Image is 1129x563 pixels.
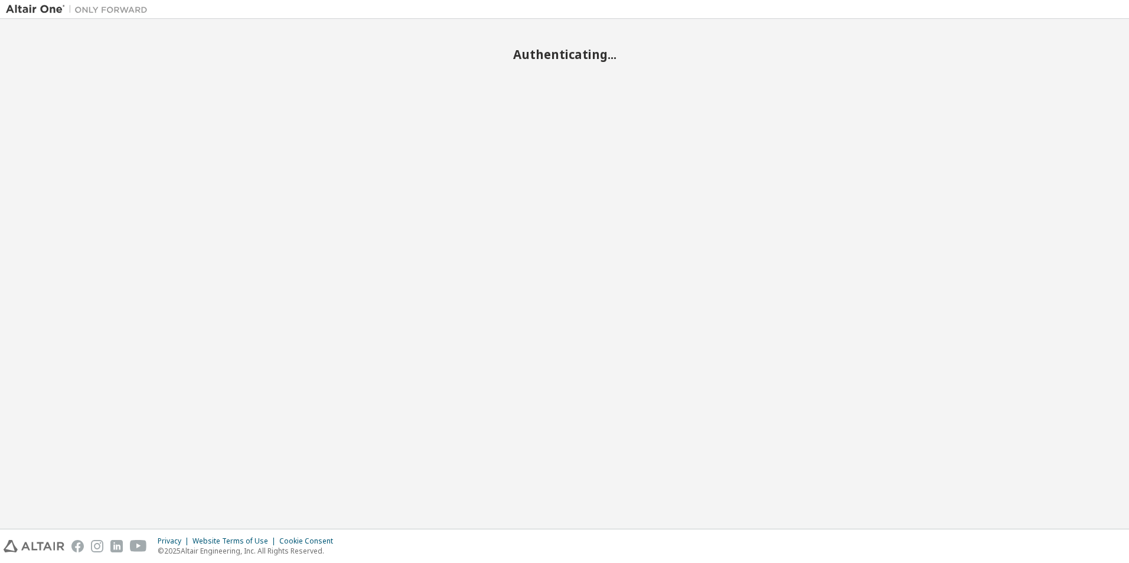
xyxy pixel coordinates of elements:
[4,540,64,552] img: altair_logo.svg
[279,536,340,546] div: Cookie Consent
[158,546,340,556] p: © 2025 Altair Engineering, Inc. All Rights Reserved.
[6,4,154,15] img: Altair One
[110,540,123,552] img: linkedin.svg
[158,536,192,546] div: Privacy
[71,540,84,552] img: facebook.svg
[91,540,103,552] img: instagram.svg
[192,536,279,546] div: Website Terms of Use
[6,47,1123,62] h2: Authenticating...
[130,540,147,552] img: youtube.svg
